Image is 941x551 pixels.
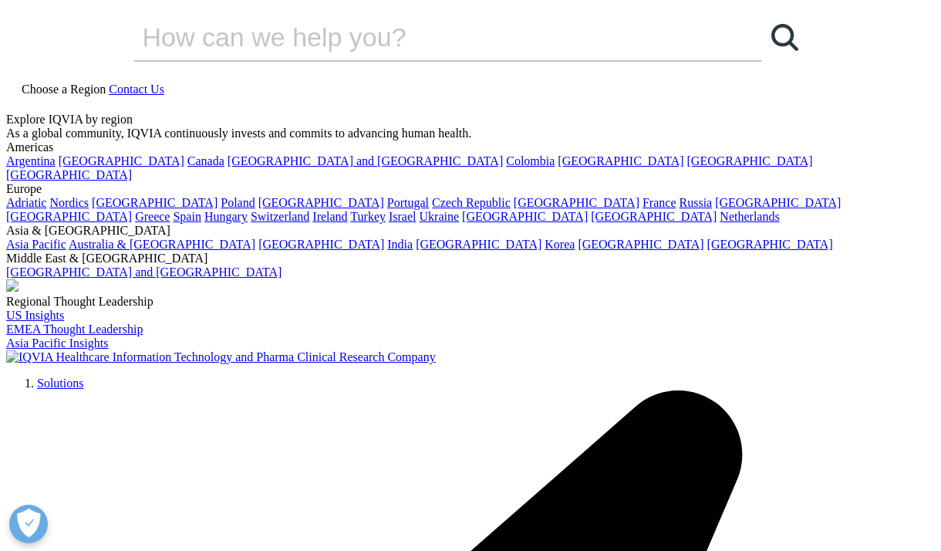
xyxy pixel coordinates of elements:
[6,295,935,309] div: Regional Thought Leadership
[514,196,639,209] a: [GEOGRAPHIC_DATA]
[6,350,436,364] img: IQVIA Healthcare Information Technology and Pharma Clinical Research Company
[109,83,164,96] a: Contact Us
[6,196,46,209] a: Adriatic
[228,154,503,167] a: [GEOGRAPHIC_DATA] and [GEOGRAPHIC_DATA]
[258,238,384,251] a: [GEOGRAPHIC_DATA]
[420,210,460,223] a: Ukraine
[506,154,555,167] a: Colombia
[462,210,588,223] a: [GEOGRAPHIC_DATA]
[187,154,224,167] a: Canada
[6,238,66,251] a: Asia Pacific
[720,210,779,223] a: Netherlands
[6,113,935,127] div: Explore IQVIA by region
[6,182,935,196] div: Europe
[6,309,64,322] a: US Insights
[432,196,511,209] a: Czech Republic
[387,238,413,251] a: India
[92,196,218,209] a: [GEOGRAPHIC_DATA]
[6,210,132,223] a: [GEOGRAPHIC_DATA]
[387,196,429,209] a: Portugal
[715,196,841,209] a: [GEOGRAPHIC_DATA]
[6,168,132,181] a: [GEOGRAPHIC_DATA]
[6,252,935,265] div: Middle East & [GEOGRAPHIC_DATA]
[643,196,676,209] a: France
[545,238,575,251] a: Korea
[59,154,184,167] a: [GEOGRAPHIC_DATA]
[558,154,683,167] a: [GEOGRAPHIC_DATA]
[6,265,282,279] a: [GEOGRAPHIC_DATA] and [GEOGRAPHIC_DATA]
[9,505,48,543] button: Open Preferences
[6,224,935,238] div: Asia & [GEOGRAPHIC_DATA]
[578,238,703,251] a: [GEOGRAPHIC_DATA]
[49,196,89,209] a: Nordics
[707,238,833,251] a: [GEOGRAPHIC_DATA]
[312,210,347,223] a: Ireland
[771,24,798,51] svg: Search
[135,210,170,223] a: Greece
[350,210,386,223] a: Turkey
[258,196,384,209] a: [GEOGRAPHIC_DATA]
[389,210,417,223] a: Israel
[591,210,717,223] a: [GEOGRAPHIC_DATA]
[6,323,143,336] a: EMEA Thought Leadership
[37,377,83,390] a: Solutions
[22,83,106,96] span: Choose a Region
[680,196,713,209] a: Russia
[251,210,309,223] a: Switzerland
[416,238,541,251] a: [GEOGRAPHIC_DATA]
[6,336,108,350] a: Asia Pacific Insights
[6,140,935,154] div: Americas
[762,14,808,60] a: Search
[687,154,813,167] a: [GEOGRAPHIC_DATA]
[6,127,935,140] div: As a global community, IQVIA continuously invests and commits to advancing human health.
[6,279,19,292] img: 2093_analyzing-data-using-big-screen-display-and-laptop.png
[133,14,718,60] input: Search
[6,154,56,167] a: Argentina
[69,238,255,251] a: Australia & [GEOGRAPHIC_DATA]
[204,210,248,223] a: Hungary
[221,196,255,209] a: Poland
[173,210,201,223] a: Spain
